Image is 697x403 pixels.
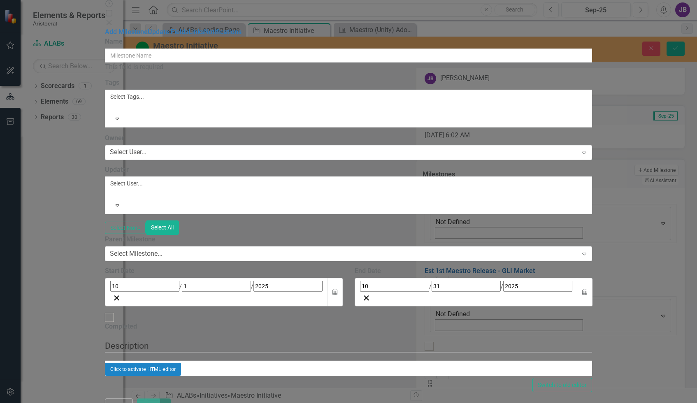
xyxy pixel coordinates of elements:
[110,148,146,157] div: Select User...
[105,28,148,36] a: Add Milestone
[105,322,137,331] div: Completed
[105,78,592,88] label: Tags
[105,340,592,352] legend: Description
[110,249,163,259] div: Select Milestone...
[179,283,182,290] span: /
[105,63,592,72] div: This field is required
[105,49,592,63] input: Milestone Name
[251,283,253,290] span: /
[355,266,592,276] div: End Date
[532,378,592,392] button: Switch to old editor
[105,266,342,276] div: Start Date
[105,222,146,234] button: Select None
[105,235,592,244] label: Parent Milestone
[204,28,242,36] a: Notifications
[429,283,432,290] span: /
[110,93,587,101] div: Select Tags...
[146,220,179,235] button: Select All
[105,37,123,46] label: Name
[105,134,592,143] label: Owner
[105,363,181,376] button: Click to activate HTML editor
[188,28,204,36] a: Links
[110,179,587,188] div: Select User...
[148,28,188,36] a: Update Fields
[501,283,503,290] span: /
[105,165,592,175] label: Updater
